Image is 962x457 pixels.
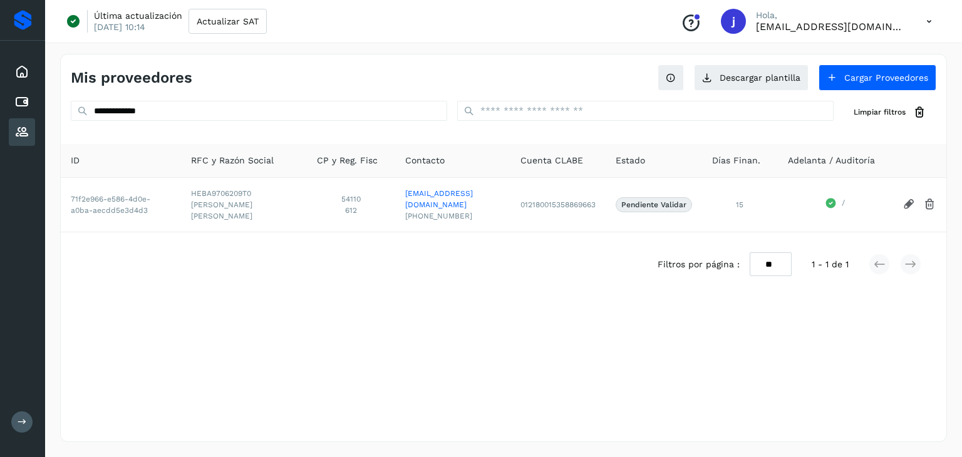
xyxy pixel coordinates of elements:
[788,197,882,212] div: /
[844,101,936,124] button: Limpiar filtros
[189,9,267,34] button: Actualizar SAT
[788,154,875,167] span: Adelanta / Auditoría
[9,88,35,116] div: Cuentas por pagar
[71,154,80,167] span: ID
[317,205,385,216] span: 612
[9,58,35,86] div: Inicio
[197,17,259,26] span: Actualizar SAT
[658,258,740,271] span: Filtros por página :
[616,154,645,167] span: Estado
[854,106,906,118] span: Limpiar filtros
[191,199,297,222] span: [PERSON_NAME] [PERSON_NAME]
[191,188,297,199] span: HEBA9706209T0
[405,154,445,167] span: Contacto
[405,210,500,222] span: [PHONE_NUMBER]
[694,64,809,91] button: Descargar plantilla
[317,154,378,167] span: CP y Reg. Fisc
[61,177,181,232] td: 71f2e966-e586-4d0e-a0ba-aecdd5e3d4d3
[712,154,760,167] span: Días Finan.
[812,258,849,271] span: 1 - 1 de 1
[736,200,743,209] span: 15
[94,10,182,21] p: Última actualización
[621,200,686,209] p: Pendiente Validar
[756,10,906,21] p: Hola,
[520,154,583,167] span: Cuenta CLABE
[71,69,192,87] h4: Mis proveedores
[405,188,500,210] a: [EMAIL_ADDRESS][DOMAIN_NAME]
[819,64,936,91] button: Cargar Proveedores
[317,193,385,205] span: 54110
[510,177,606,232] td: 012180015358869663
[756,21,906,33] p: jrodriguez@kalapata.co
[191,154,274,167] span: RFC y Razón Social
[9,118,35,146] div: Proveedores
[94,21,145,33] p: [DATE] 10:14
